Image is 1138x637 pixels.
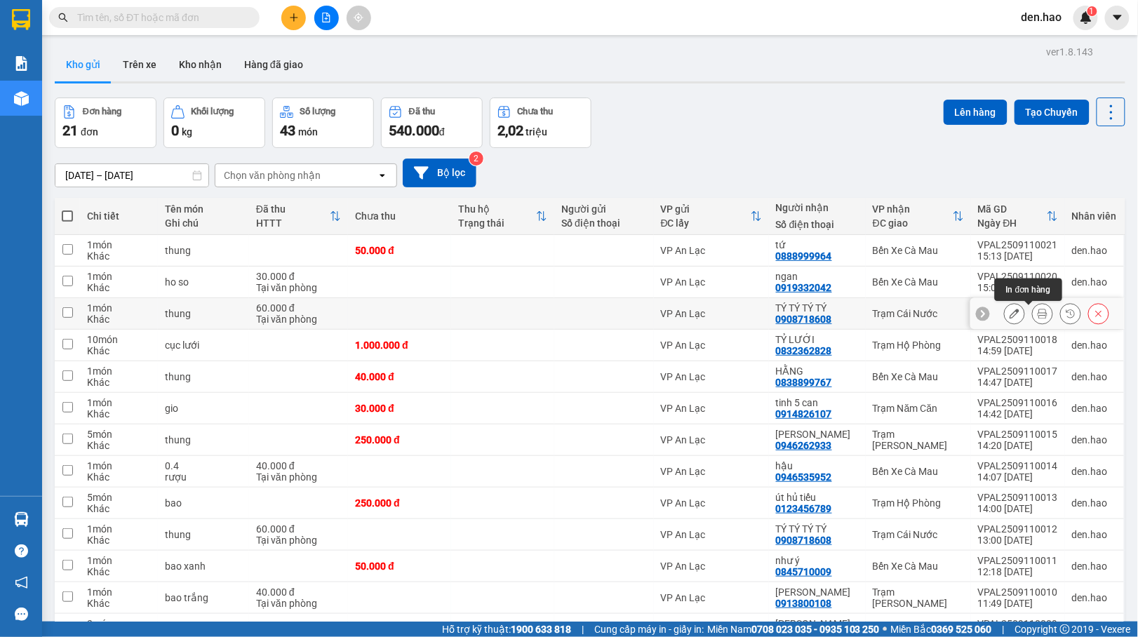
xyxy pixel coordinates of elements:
[165,203,242,215] div: Tên món
[256,302,341,314] div: 60.000 đ
[971,198,1065,235] th: Toggle SortBy
[661,529,762,540] div: VP An Lạc
[497,122,523,139] span: 2,02
[256,282,341,293] div: Tại văn phòng
[1004,303,1025,324] div: Sửa đơn hàng
[18,102,154,125] b: GỬI : VP An Lạc
[256,586,341,598] div: 40.000 đ
[873,466,964,477] div: Bến Xe Cà Mau
[87,566,151,577] div: Khác
[873,497,964,509] div: Trạm Hộ Phòng
[776,250,832,262] div: 0888999964
[281,6,306,30] button: plus
[776,366,859,377] div: HẰNG
[354,13,363,22] span: aim
[776,202,859,213] div: Người nhận
[112,48,168,81] button: Trên xe
[168,48,233,81] button: Kho nhận
[526,126,547,138] span: triệu
[978,618,1058,629] div: VPAL2509110009
[661,308,762,319] div: VP An Lạc
[776,503,832,514] div: 0123456789
[751,624,880,635] strong: 0708 023 035 - 0935 103 250
[469,152,483,166] sup: 2
[87,618,151,629] div: 3 món
[87,503,151,514] div: Khác
[776,429,859,440] div: minh hai
[776,523,859,535] div: TÝ TÝ TÝ TÝ
[233,48,314,81] button: Hàng đã giao
[978,460,1058,471] div: VPAL2509110014
[314,6,339,30] button: file-add
[409,107,435,116] div: Đã thu
[776,314,832,325] div: 0908718608
[891,622,992,637] span: Miền Bắc
[87,535,151,546] div: Khác
[171,122,179,139] span: 0
[87,250,151,262] div: Khác
[1105,6,1130,30] button: caret-down
[661,203,751,215] div: VP gửi
[1072,466,1117,477] div: den.hao
[661,434,762,445] div: VP An Lạc
[55,48,112,81] button: Kho gửi
[165,592,242,603] div: bao trắng
[355,403,444,414] div: 30.000 đ
[87,598,151,609] div: Khác
[873,340,964,351] div: Trạm Hộ Phòng
[182,126,192,138] span: kg
[661,276,762,288] div: VP An Lạc
[442,622,571,637] span: Hỗ trợ kỹ thuật:
[978,377,1058,388] div: 14:47 [DATE]
[776,271,859,282] div: ngan
[873,561,964,572] div: Bến Xe Cà Mau
[776,618,859,629] div: Lê Lài
[224,168,321,182] div: Chọn văn phòng nhận
[165,276,242,288] div: ho so
[14,91,29,106] img: warehouse-icon
[978,408,1058,420] div: 14:42 [DATE]
[1072,434,1117,445] div: den.hao
[81,126,98,138] span: đơn
[978,535,1058,546] div: 13:00 [DATE]
[347,6,371,30] button: aim
[776,566,832,577] div: 0845710009
[873,371,964,382] div: Bến Xe Cà Mau
[87,302,151,314] div: 1 món
[15,544,28,558] span: question-circle
[58,13,68,22] span: search
[87,440,151,451] div: Khác
[978,217,1047,229] div: Ngày ĐH
[873,308,964,319] div: Trạm Cái Nước
[355,371,444,382] div: 40.000 đ
[165,217,242,229] div: Ghi chú
[873,245,964,256] div: Bến Xe Cà Mau
[978,566,1058,577] div: 12:18 [DATE]
[256,314,341,325] div: Tại văn phòng
[1072,340,1117,351] div: den.hao
[15,576,28,589] span: notification
[249,198,348,235] th: Toggle SortBy
[165,460,242,471] div: 0.4
[77,10,243,25] input: Tìm tên, số ĐT hoặc mã đơn
[594,622,704,637] span: Cung cấp máy in - giấy in:
[1072,276,1117,288] div: den.hao
[873,203,953,215] div: VP nhận
[87,366,151,377] div: 1 món
[866,198,971,235] th: Toggle SortBy
[978,523,1058,535] div: VPAL2509110012
[776,219,859,230] div: Số điện thoại
[256,598,341,609] div: Tại văn phòng
[776,492,859,503] div: út hủ tiếu
[707,622,880,637] span: Miền Nam
[1072,403,1117,414] div: den.hao
[1072,371,1117,382] div: den.hao
[355,434,444,445] div: 250.000 đ
[87,460,151,471] div: 1 món
[256,471,341,483] div: Tại văn phòng
[978,555,1058,566] div: VPAL2509110011
[256,271,341,282] div: 30.000 đ
[256,217,330,229] div: HTTT
[165,340,242,351] div: cục lưới
[458,203,536,215] div: Thu hộ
